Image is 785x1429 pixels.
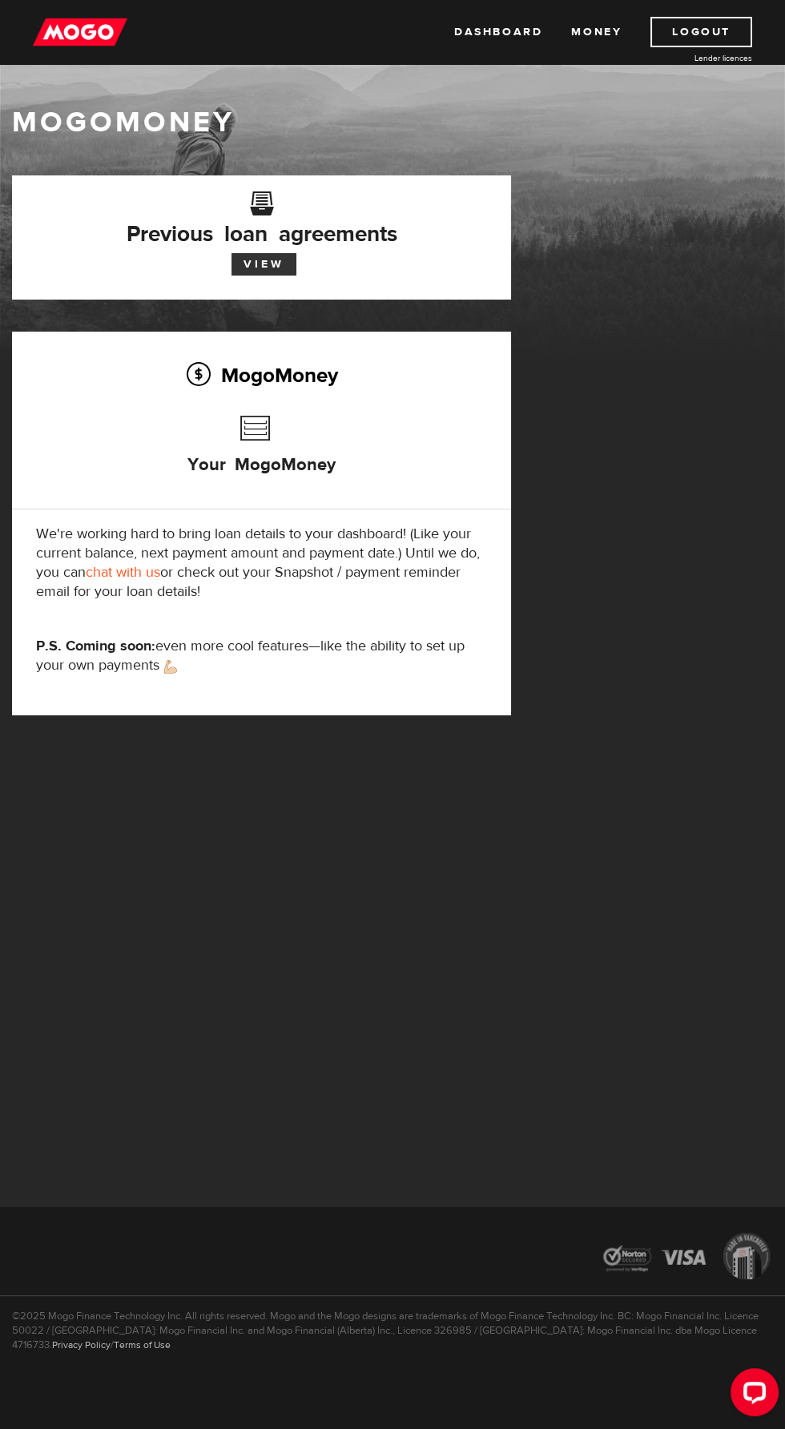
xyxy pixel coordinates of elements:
[632,52,752,64] a: Lender licences
[36,202,487,242] h3: Previous loan agreements
[589,1221,785,1295] img: legal-icons-92a2ffecb4d32d839781d1b4e4802d7b.png
[454,17,542,47] a: Dashboard
[36,525,487,602] p: We're working hard to bring loan details to your dashboard! (Like your current balance, next paym...
[114,1338,171,1351] a: Terms of Use
[36,637,487,675] p: even more cool features—like the ability to set up your own payments
[52,1338,111,1351] a: Privacy Policy
[650,17,752,47] a: Logout
[571,17,622,47] a: Money
[36,358,487,392] h2: MogoMoney
[164,660,177,674] img: strong arm emoji
[86,563,160,582] a: chat with us
[718,1362,785,1429] iframe: LiveChat chat widget
[187,408,336,499] h3: Your MogoMoney
[33,17,127,47] img: mogo_logo-11ee424be714fa7cbb0f0f49df9e16ec.png
[36,637,155,655] strong: P.S. Coming soon:
[231,253,296,276] a: View
[12,106,773,139] h1: MogoMoney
